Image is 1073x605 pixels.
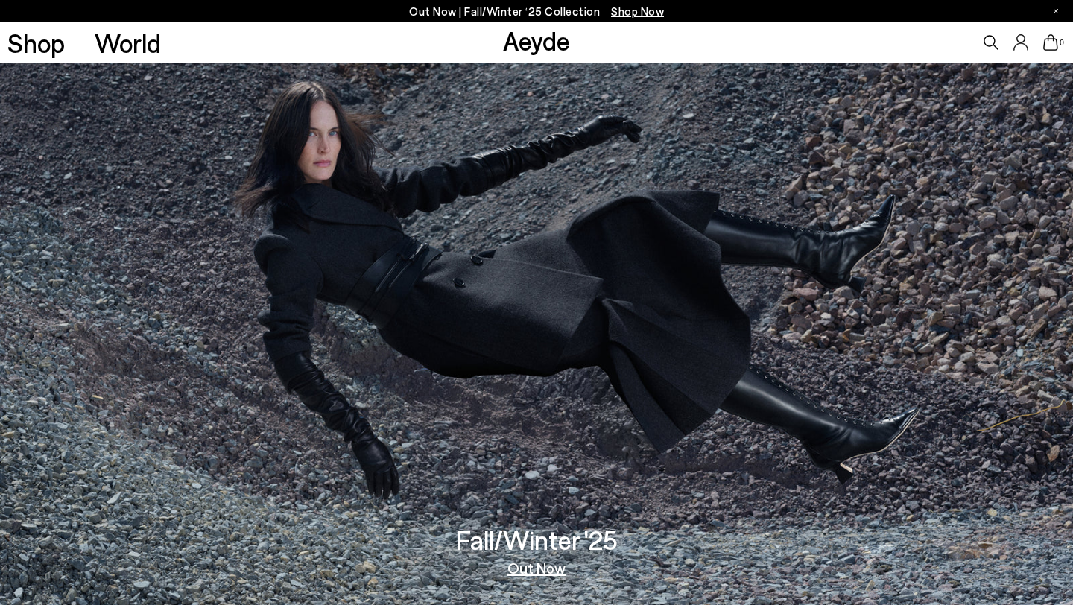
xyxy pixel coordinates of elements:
span: Navigate to /collections/new-in [611,4,664,18]
a: Out Now [507,560,566,575]
p: Out Now | Fall/Winter ‘25 Collection [409,2,664,21]
h3: Fall/Winter '25 [456,527,618,553]
span: 0 [1058,39,1066,47]
a: Aeyde [503,25,570,56]
a: 0 [1043,34,1058,51]
a: World [95,30,161,56]
a: Shop [7,30,65,56]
